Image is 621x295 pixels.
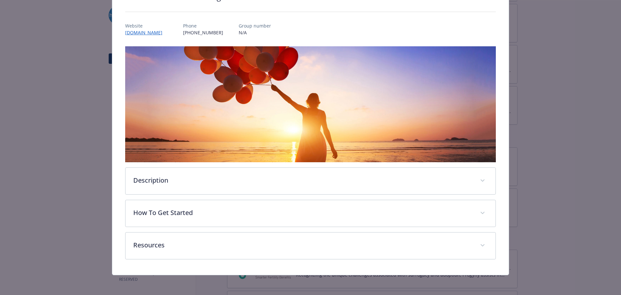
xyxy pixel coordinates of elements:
[125,22,168,29] p: Website
[183,22,223,29] p: Phone
[133,208,473,218] p: How To Get Started
[133,176,473,185] p: Description
[133,240,473,250] p: Resources
[125,200,496,227] div: How To Get Started
[239,22,271,29] p: Group number
[125,168,496,194] div: Description
[239,29,271,36] p: N/A
[125,29,168,36] a: [DOMAIN_NAME]
[125,46,496,162] img: banner
[125,233,496,259] div: Resources
[183,29,223,36] p: [PHONE_NUMBER]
